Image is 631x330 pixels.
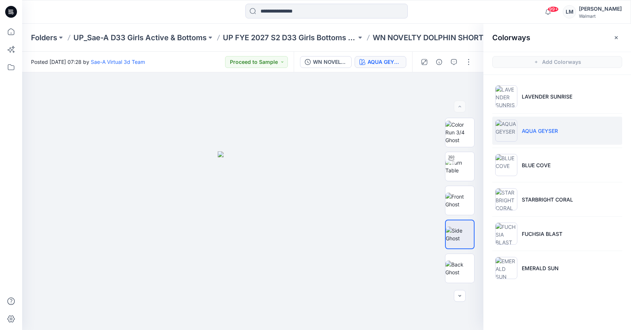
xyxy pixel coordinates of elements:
[522,230,562,238] p: FUCHSIA BLAST
[445,159,474,174] img: Turn Table
[548,6,559,12] span: 99+
[445,261,474,276] img: Back Ghost
[73,32,207,43] a: UP_Sae-A D33 Girls Active & Bottoms
[495,223,517,245] img: FUCHSIA BLAST
[446,227,474,242] img: Side Ghost
[492,33,530,42] h2: Colorways
[522,161,551,169] p: BLUE COVE
[31,58,145,66] span: Posted [DATE] 07:28 by
[31,32,57,43] a: Folders
[495,257,517,279] img: EMERALD SUN
[579,13,622,19] div: Walmart
[368,58,401,66] div: AQUA GEYSER
[563,5,576,18] div: LM
[218,151,288,330] img: eyJhbGciOiJIUzI1NiIsImtpZCI6IjAiLCJzbHQiOiJzZXMiLCJ0eXAiOiJKV1QifQ.eyJkYXRhIjp7InR5cGUiOiJzdG9yYW...
[445,121,474,144] img: Color Run 3/4 Ghost
[522,127,558,135] p: AQUA GEYSER
[522,264,559,272] p: EMERALD SUN
[313,58,347,66] div: WN NOVELTY DOLPHIN SHORT_Rev1_FULL COLORWAY
[579,4,622,13] div: [PERSON_NAME]
[373,32,483,43] p: WN NOVELTY DOLPHIN SHORT
[522,93,572,100] p: LAVENDER SUNRISE
[495,188,517,210] img: STARBRIGHT CORAL
[495,120,517,142] img: AQUA GEYSER
[495,154,517,176] img: BLUE COVE
[522,196,573,203] p: STARBRIGHT CORAL
[355,56,406,68] button: AQUA GEYSER
[300,56,352,68] button: WN NOVELTY DOLPHIN SHORT_Rev1_FULL COLORWAY
[91,59,145,65] a: Sae-A Virtual 3d Team
[495,85,517,107] img: LAVENDER SUNRISE
[223,32,356,43] a: UP FYE 2027 S2 D33 Girls Bottoms Sae-A
[445,193,474,208] img: Front Ghost
[433,56,445,68] button: Details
